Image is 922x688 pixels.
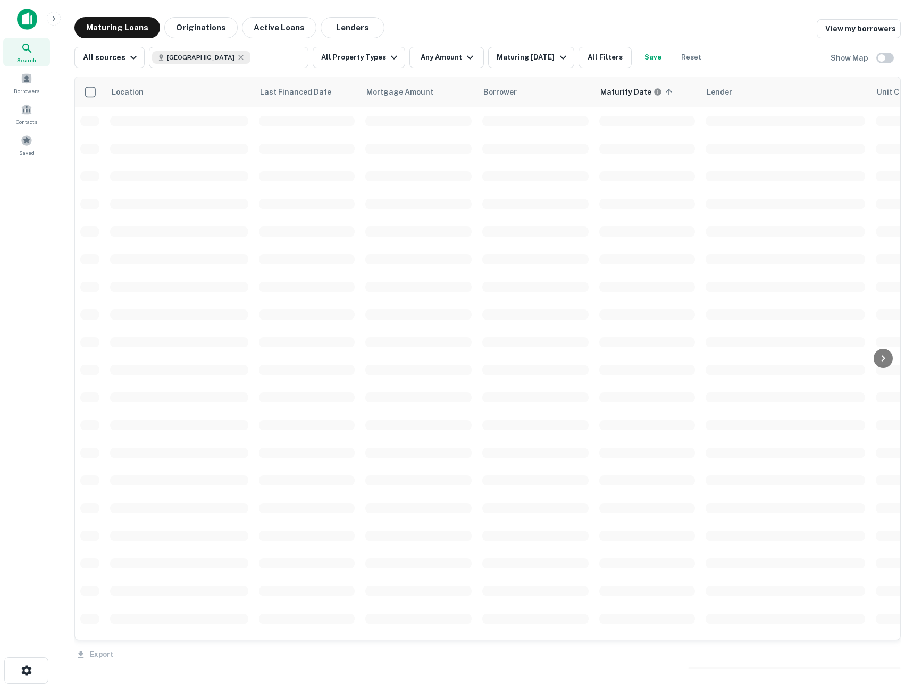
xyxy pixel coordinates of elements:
span: Contacts [16,118,37,126]
div: Maturity dates displayed may be estimated. Please contact the lender for the most accurate maturi... [600,86,662,98]
button: All sources [74,47,145,68]
a: View my borrowers [817,19,901,38]
div: Maturing [DATE] [497,51,569,64]
th: Lender [700,77,870,107]
img: capitalize-icon.png [17,9,37,30]
iframe: Chat Widget [869,603,922,654]
button: Lenders [321,17,384,38]
a: Borrowers [3,69,50,97]
a: Contacts [3,99,50,128]
th: Mortgage Amount [360,77,477,107]
div: All sources [83,51,140,64]
span: Borrower [483,86,517,98]
span: Location [111,86,157,98]
th: Location [105,77,254,107]
span: Lender [707,86,732,98]
th: Borrower [477,77,594,107]
h6: Show Map [831,52,870,64]
h6: Maturity Date [600,86,651,98]
button: Reset [674,47,708,68]
button: Any Amount [409,47,484,68]
button: Active Loans [242,17,316,38]
span: Borrowers [14,87,39,95]
a: Search [3,38,50,66]
span: Maturity dates displayed may be estimated. Please contact the lender for the most accurate maturi... [600,86,676,98]
a: Saved [3,130,50,159]
button: Maturing [DATE] [488,47,574,68]
th: Maturity dates displayed may be estimated. Please contact the lender for the most accurate maturi... [594,77,700,107]
th: Last Financed Date [254,77,360,107]
button: All Property Types [313,47,405,68]
span: Mortgage Amount [366,86,447,98]
button: Save your search to get updates of matches that match your search criteria. [636,47,670,68]
button: Originations [164,17,238,38]
span: Saved [19,148,35,157]
span: [GEOGRAPHIC_DATA] [167,53,234,62]
span: Last Financed Date [260,86,345,98]
button: Maturing Loans [74,17,160,38]
span: Search [17,56,36,64]
button: All Filters [579,47,632,68]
